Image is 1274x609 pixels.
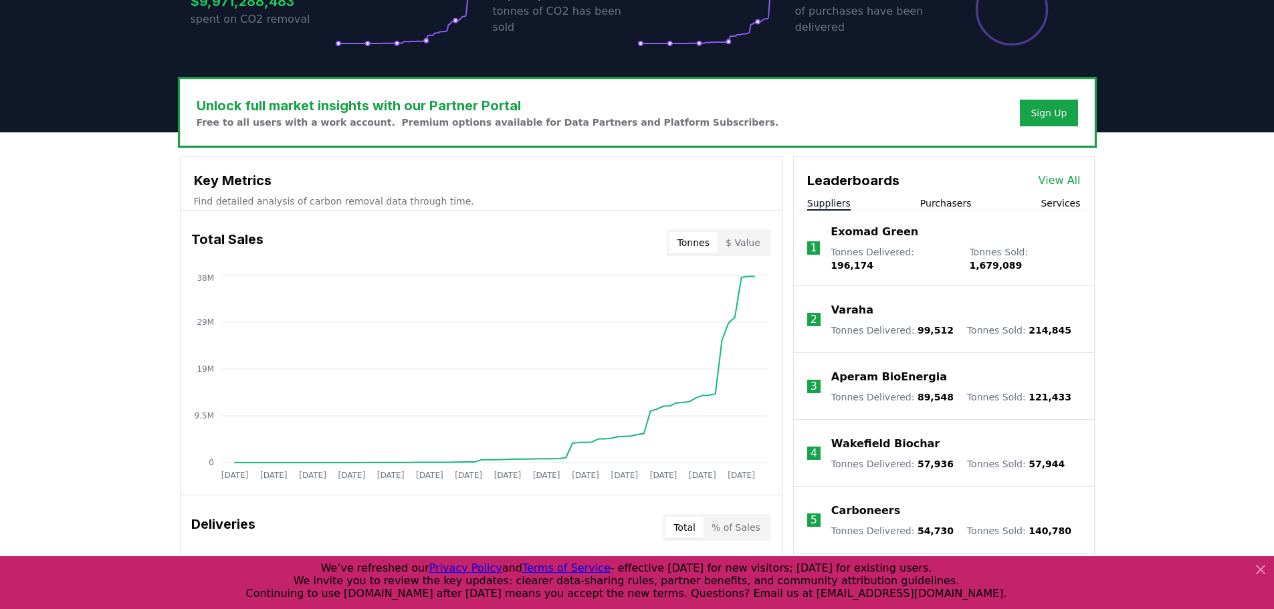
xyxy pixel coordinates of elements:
[191,229,263,256] h3: Total Sales
[967,457,1065,471] p: Tonnes Sold :
[299,471,326,480] tspan: [DATE]
[649,471,677,480] tspan: [DATE]
[197,273,214,283] tspan: 38M
[1029,525,1071,536] span: 140,780
[831,224,918,240] a: Exomad Green
[1029,325,1071,336] span: 214,845
[918,459,954,469] span: 57,936
[831,436,940,452] a: Wakefield Biochar
[377,471,404,480] tspan: [DATE]
[1039,172,1081,189] a: View All
[494,471,521,480] tspan: [DATE]
[795,3,940,35] p: of purchases have been delivered
[811,312,817,328] p: 2
[532,471,560,480] tspan: [DATE]
[728,471,755,480] tspan: [DATE]
[807,197,851,210] button: Suppliers
[197,116,779,129] p: Free to all users with a work account. Premium options available for Data Partners and Platform S...
[810,240,817,256] p: 1
[967,324,1071,337] p: Tonnes Sold :
[194,195,768,208] p: Find detailed analysis of carbon removal data through time.
[1020,100,1077,126] button: Sign Up
[665,517,704,538] button: Total
[416,471,443,480] tspan: [DATE]
[221,471,248,480] tspan: [DATE]
[194,411,213,420] tspan: 9.5M
[669,232,718,253] button: Tonnes
[918,525,954,536] span: 54,730
[197,96,779,116] h3: Unlock full market insights with our Partner Portal
[493,3,637,35] p: tonnes of CO2 has been sold
[831,503,900,519] a: Carboneers
[967,524,1071,537] p: Tonnes Sold :
[1029,392,1071,402] span: 121,433
[807,170,899,191] h3: Leaderboards
[572,471,599,480] tspan: [DATE]
[920,197,972,210] button: Purchasers
[209,458,214,467] tspan: 0
[811,378,817,394] p: 3
[1031,106,1067,120] a: Sign Up
[918,325,954,336] span: 99,512
[611,471,638,480] tspan: [DATE]
[259,471,287,480] tspan: [DATE]
[969,260,1022,271] span: 1,679,089
[831,524,954,537] p: Tonnes Delivered :
[918,392,954,402] span: 89,548
[197,318,214,327] tspan: 29M
[831,260,873,271] span: 196,174
[191,514,255,541] h3: Deliveries
[1029,459,1065,469] span: 57,944
[967,390,1071,404] p: Tonnes Sold :
[831,390,954,404] p: Tonnes Delivered :
[831,302,873,318] a: Varaha
[969,245,1080,272] p: Tonnes Sold :
[704,517,768,538] button: % of Sales
[831,369,947,385] a: Aperam BioEnergia
[831,324,954,337] p: Tonnes Delivered :
[338,471,365,480] tspan: [DATE]
[811,512,817,528] p: 5
[718,232,768,253] button: $ Value
[1041,197,1080,210] button: Services
[831,245,956,272] p: Tonnes Delivered :
[197,364,214,374] tspan: 19M
[811,445,817,461] p: 4
[194,170,768,191] h3: Key Metrics
[689,471,716,480] tspan: [DATE]
[455,471,482,480] tspan: [DATE]
[191,11,335,27] p: spent on CO2 removal
[831,457,954,471] p: Tonnes Delivered :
